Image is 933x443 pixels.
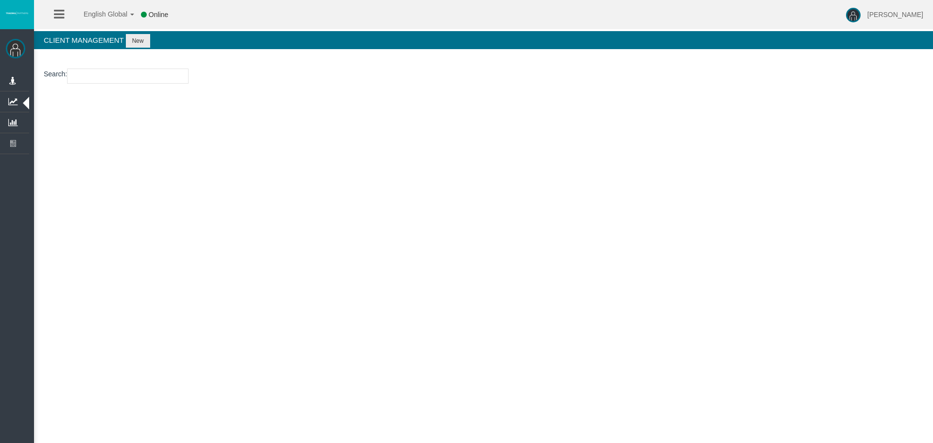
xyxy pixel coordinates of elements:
[44,36,123,44] span: Client Management
[867,11,923,18] span: [PERSON_NAME]
[149,11,168,18] span: Online
[44,69,923,84] p: :
[44,69,65,80] label: Search
[5,11,29,15] img: logo.svg
[71,10,127,18] span: English Global
[846,8,861,22] img: user-image
[126,34,150,48] button: New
